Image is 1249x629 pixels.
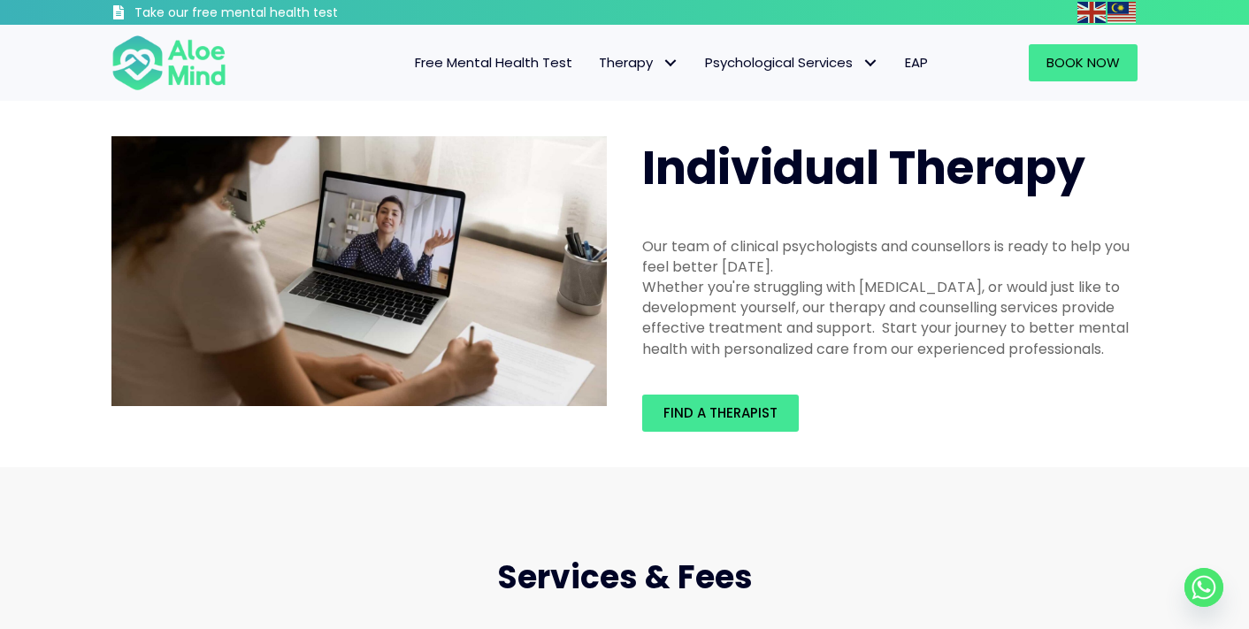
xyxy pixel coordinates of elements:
span: Psychological Services [705,53,878,72]
a: Free Mental Health Test [402,44,586,81]
a: EAP [892,44,941,81]
a: TherapyTherapy: submenu [586,44,692,81]
img: Therapy online individual [111,136,607,407]
a: English [1077,2,1107,22]
span: EAP [905,53,928,72]
a: Book Now [1029,44,1138,81]
a: Take our free mental health test [111,4,433,25]
h3: Take our free mental health test [134,4,433,22]
img: en [1077,2,1106,23]
a: Malay [1107,2,1138,22]
nav: Menu [249,44,941,81]
img: Aloe mind Logo [111,34,226,92]
span: Find a therapist [663,403,778,422]
div: Our team of clinical psychologists and counsellors is ready to help you feel better [DATE]. [642,236,1138,277]
span: Therapy [599,53,678,72]
div: Whether you're struggling with [MEDICAL_DATA], or would just like to development yourself, our th... [642,277,1138,359]
span: Free Mental Health Test [415,53,572,72]
a: Find a therapist [642,395,799,432]
img: ms [1107,2,1136,23]
span: Individual Therapy [642,135,1085,200]
span: Services & Fees [497,555,753,600]
span: Therapy: submenu [657,50,683,76]
span: Book Now [1046,53,1120,72]
a: Whatsapp [1184,568,1223,607]
a: Psychological ServicesPsychological Services: submenu [692,44,892,81]
span: Psychological Services: submenu [857,50,883,76]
